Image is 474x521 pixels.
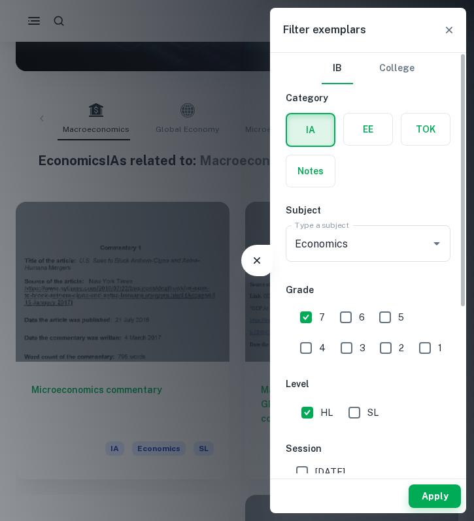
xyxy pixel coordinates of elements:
[379,53,415,84] button: College
[360,341,365,355] span: 3
[428,234,446,253] button: Open
[286,91,450,105] h6: Category
[438,341,442,355] span: 1
[286,283,450,297] h6: Grade
[286,155,335,187] button: Notes
[322,53,353,84] button: IB
[322,53,415,84] div: Filter type choice
[344,114,392,145] button: EE
[286,203,450,217] h6: Subject
[398,310,404,324] span: 5
[399,341,404,355] span: 2
[244,247,270,274] button: Filter
[409,484,461,508] button: Apply
[287,114,334,146] button: IA
[315,465,345,479] span: [DATE]
[319,341,326,355] span: 4
[320,405,333,420] span: HL
[359,310,365,324] span: 6
[283,22,366,38] h6: Filter exemplars
[401,114,450,145] button: TOK
[367,405,379,420] span: SL
[295,219,349,230] label: Type a subject
[286,377,450,391] h6: Level
[319,310,325,324] span: 7
[286,441,450,456] h6: Session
